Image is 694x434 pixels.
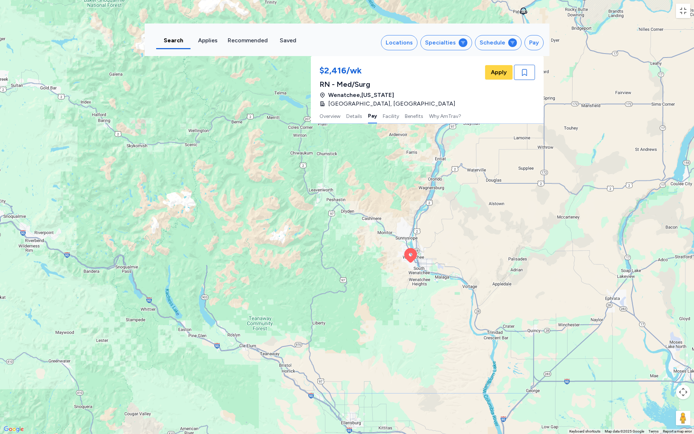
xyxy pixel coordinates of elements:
[368,108,377,123] button: Pay
[193,36,222,45] div: Applies
[381,35,417,50] button: Locations
[480,38,505,47] div: Schedule
[328,91,394,99] span: Wenatchee , [US_STATE]
[320,79,460,89] div: RN - Med/Surg
[320,65,460,78] div: $2,416/wk
[425,38,456,47] div: Specialties
[159,36,188,45] div: Search
[405,108,423,123] button: Benefits
[383,108,399,123] button: Facility
[274,36,302,45] div: Saved
[485,65,513,80] button: Apply
[524,35,544,50] button: Pay
[475,35,522,50] button: Schedule
[328,99,455,108] span: [GEOGRAPHIC_DATA], [GEOGRAPHIC_DATA]
[320,108,340,123] button: Overview
[228,36,268,45] div: Recommended
[529,38,539,47] div: Pay
[346,108,362,123] button: Details
[386,38,413,47] div: Locations
[429,108,461,123] button: Why AmTrav?
[420,35,472,50] button: Specialties
[491,68,507,77] span: Apply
